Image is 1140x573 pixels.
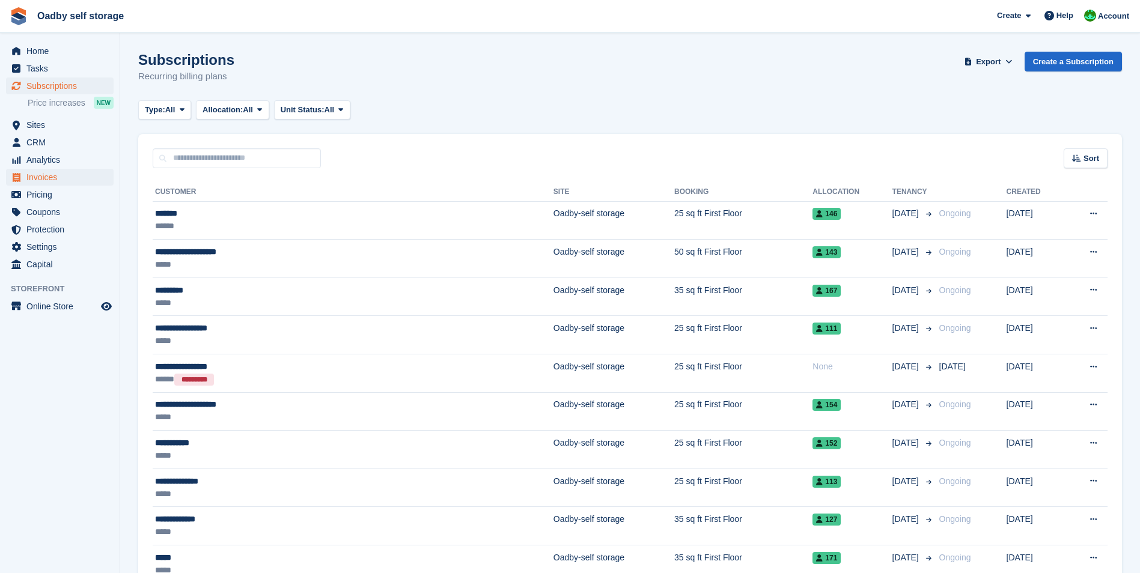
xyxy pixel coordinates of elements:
span: Export [976,56,1001,68]
span: 171 [812,552,841,564]
a: Oadby self storage [32,6,129,26]
td: Oadby-self storage [553,316,674,354]
span: Ongoing [939,285,971,295]
span: Capital [26,256,99,273]
a: menu [6,77,114,94]
th: Booking [674,183,812,202]
td: [DATE] [1007,507,1065,545]
td: 35 sq ft First Floor [674,277,812,316]
td: [DATE] [1007,316,1065,354]
span: Storefront [11,283,120,295]
td: 35 sq ft First Floor [674,507,812,545]
span: Ongoing [939,514,971,524]
h1: Subscriptions [138,52,234,68]
a: Preview store [99,299,114,314]
th: Site [553,183,674,202]
span: Account [1098,10,1129,22]
span: [DATE] [892,398,921,411]
span: Tasks [26,60,99,77]
td: [DATE] [1007,354,1065,393]
span: 143 [812,246,841,258]
button: Allocation: All [196,100,269,120]
td: 25 sq ft First Floor [674,201,812,240]
span: 111 [812,323,841,335]
th: Customer [153,183,553,202]
span: 154 [812,399,841,411]
a: menu [6,221,114,238]
td: Oadby-self storage [553,431,674,469]
span: [DATE] [892,246,921,258]
img: stora-icon-8386f47178a22dfd0bd8f6a31ec36ba5ce8667c1dd55bd0f319d3a0aa187defe.svg [10,7,28,25]
a: menu [6,238,114,255]
div: NEW [94,97,114,109]
span: Subscriptions [26,77,99,94]
span: Sort [1084,153,1099,165]
span: Ongoing [939,399,971,409]
td: [DATE] [1007,431,1065,469]
td: Oadby-self storage [553,468,674,507]
td: [DATE] [1007,201,1065,240]
td: Oadby-self storage [553,277,674,316]
span: 146 [812,208,841,220]
a: menu [6,43,114,59]
td: 25 sq ft First Floor [674,354,812,393]
span: [DATE] [892,360,921,373]
td: Oadby-self storage [553,201,674,240]
td: [DATE] [1007,240,1065,278]
span: Settings [26,238,99,255]
span: All [165,104,175,116]
span: Sites [26,117,99,133]
img: Stephanie [1084,10,1096,22]
span: Price increases [28,97,85,109]
span: Type: [145,104,165,116]
a: menu [6,169,114,186]
span: [DATE] [939,362,966,371]
span: Ongoing [939,438,971,447]
td: [DATE] [1007,468,1065,507]
a: menu [6,117,114,133]
span: Unit Status: [281,104,325,116]
span: 113 [812,476,841,488]
span: Create [997,10,1021,22]
span: 167 [812,285,841,297]
span: CRM [26,134,99,151]
th: Created [1007,183,1065,202]
button: Export [962,52,1015,71]
th: Allocation [812,183,892,202]
th: Tenancy [892,183,934,202]
span: Ongoing [939,208,971,218]
span: 152 [812,437,841,449]
td: Oadby-self storage [553,240,674,278]
a: Price increases NEW [28,96,114,109]
button: Type: All [138,100,191,120]
span: Ongoing [939,553,971,562]
span: [DATE] [892,284,921,297]
span: Ongoing [939,247,971,256]
span: Home [26,43,99,59]
td: 50 sq ft First Floor [674,240,812,278]
span: Allocation: [203,104,243,116]
a: menu [6,60,114,77]
span: Analytics [26,151,99,168]
span: Online Store [26,298,99,315]
td: [DATE] [1007,392,1065,431]
span: Coupons [26,204,99,220]
td: Oadby-self storage [553,354,674,393]
span: Ongoing [939,476,971,486]
span: [DATE] [892,551,921,564]
div: None [812,360,892,373]
a: menu [6,186,114,203]
span: [DATE] [892,437,921,449]
button: Unit Status: All [274,100,350,120]
td: Oadby-self storage [553,507,674,545]
a: menu [6,204,114,220]
td: [DATE] [1007,277,1065,316]
span: All [243,104,253,116]
span: Invoices [26,169,99,186]
span: All [325,104,335,116]
td: 25 sq ft First Floor [674,468,812,507]
td: 25 sq ft First Floor [674,431,812,469]
a: menu [6,298,114,315]
p: Recurring billing plans [138,70,234,83]
td: 25 sq ft First Floor [674,316,812,354]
